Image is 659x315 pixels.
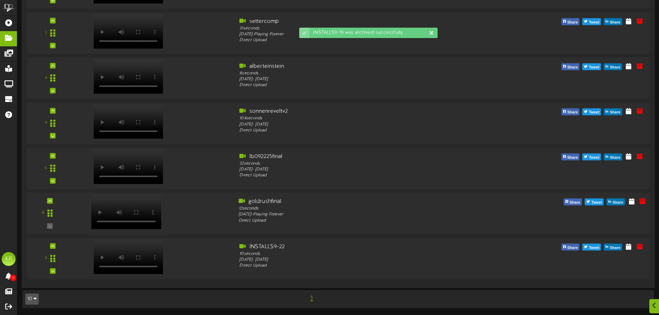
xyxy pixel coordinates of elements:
span: Tweet [587,64,601,71]
button: Share [564,198,582,205]
span: Share [566,154,579,161]
div: Direct Upload [239,37,488,43]
div: 12 seconds [239,206,490,212]
span: Tweet [587,19,601,26]
span: Share [566,244,579,252]
button: Tweet [585,198,604,205]
span: Share [608,244,622,252]
div: [DATE] - [DATE] [239,167,488,173]
div: 9 [45,256,47,261]
div: goldrushfinal [239,198,490,206]
button: 10 [25,294,39,305]
div: 8 seconds [239,71,488,76]
span: Share [611,199,625,206]
div: 6 [45,165,47,171]
div: [DATE] - [DATE] [239,257,488,263]
div: 32 seconds [239,161,488,167]
span: Share [568,199,582,206]
button: Tweet [582,154,601,160]
span: Share [566,109,579,117]
div: Dismiss this notification [429,29,434,36]
div: [DATE] - [DATE] [239,76,488,82]
div: [DATE] - Playing Forever [239,212,490,217]
div: [DATE] - [DATE] [239,121,488,127]
button: Share [604,244,622,251]
div: Direct Upload [239,217,490,223]
div: 31 seconds [239,25,488,31]
button: Share [561,18,580,25]
span: Tweet [587,244,601,252]
button: Share [561,154,580,160]
button: Share [606,198,625,205]
div: Direct Upload [239,82,488,88]
div: settercomp [239,18,488,26]
div: KR [2,252,16,266]
div: Direct Upload [239,263,488,269]
div: INSTALLS9-22 [239,243,488,251]
button: Tweet [582,63,601,70]
button: Tweet [582,18,601,25]
span: Tweet [587,109,601,117]
span: Share [608,64,622,71]
span: Share [566,19,579,26]
span: Share [608,109,622,117]
button: Tweet [582,109,601,115]
div: [DATE] - Playing Forever [239,31,488,37]
div: INSTALLS9-19 was archived successfully. [310,28,438,38]
div: lb092225final [239,153,488,161]
span: Share [608,154,622,161]
button: Share [604,18,622,25]
span: Tweet [587,154,601,161]
span: 1 [309,295,314,302]
span: Share [608,19,622,26]
span: Share [566,64,579,71]
button: Share [561,63,580,70]
button: Share [604,154,622,160]
div: sonnenreveltv2 [239,108,488,115]
div: 8 [42,211,44,216]
span: Tweet [590,199,603,206]
button: Tweet [582,244,601,251]
button: Share [561,244,580,251]
button: Share [561,109,580,115]
button: Share [604,63,622,70]
div: alberteinstein [239,63,488,71]
div: 10 seconds [239,251,488,257]
div: 104 seconds [239,115,488,121]
div: Direct Upload [239,128,488,133]
span: 0 [10,275,16,281]
div: Direct Upload [239,173,488,178]
button: Share [604,109,622,115]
